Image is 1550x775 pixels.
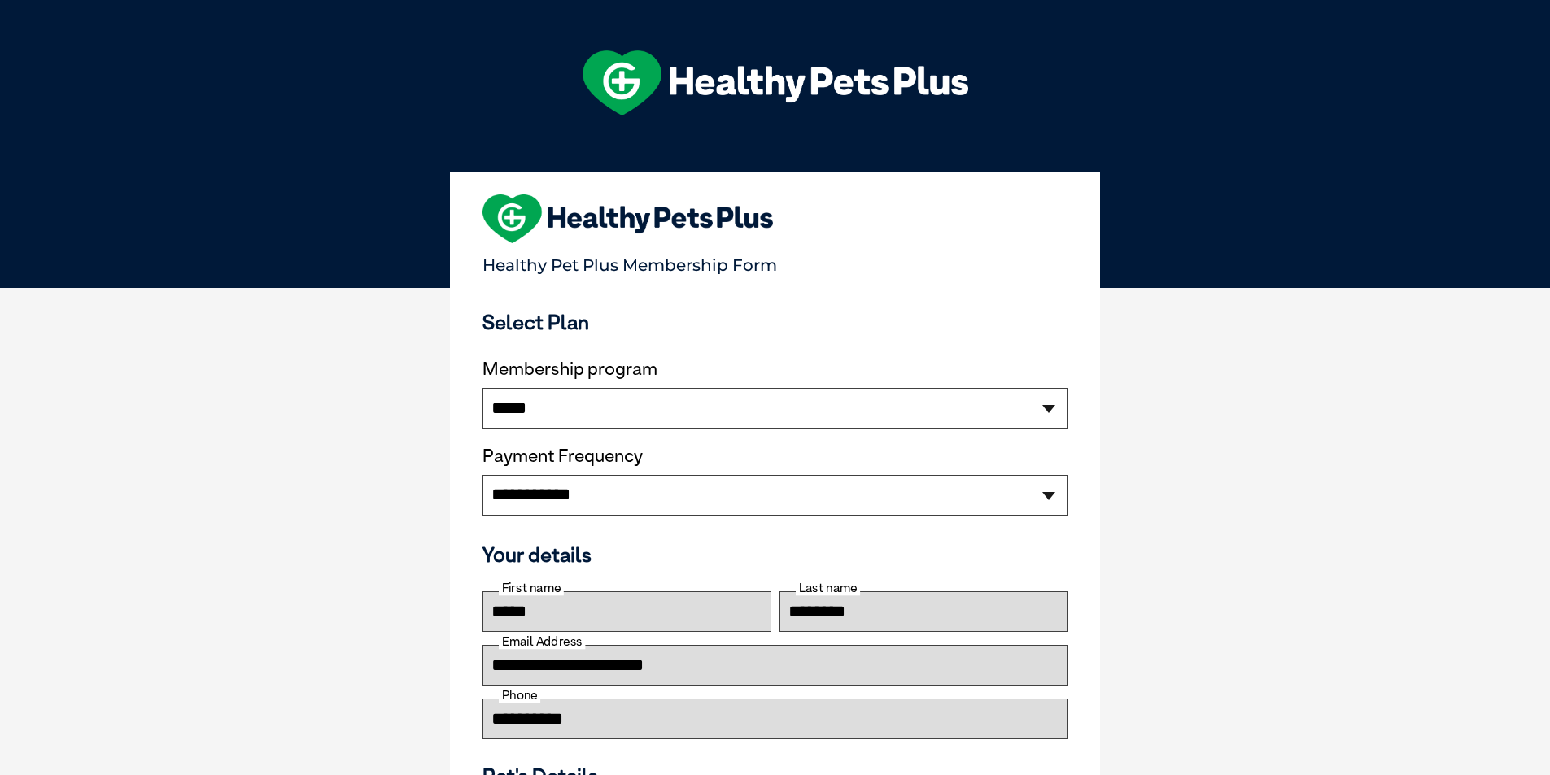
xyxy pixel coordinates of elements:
h3: Your details [482,542,1068,567]
label: Phone [499,688,540,703]
label: Last name [796,581,860,595]
p: Healthy Pet Plus Membership Form [482,248,1068,275]
label: Payment Frequency [482,446,643,467]
label: Email Address [499,634,585,649]
label: Membership program [482,359,1068,380]
label: First name [499,581,564,595]
img: heart-shape-hpp-logo-large.png [482,194,773,243]
h3: Select Plan [482,310,1068,334]
img: hpp-logo-landscape-green-white.png [583,50,968,115]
